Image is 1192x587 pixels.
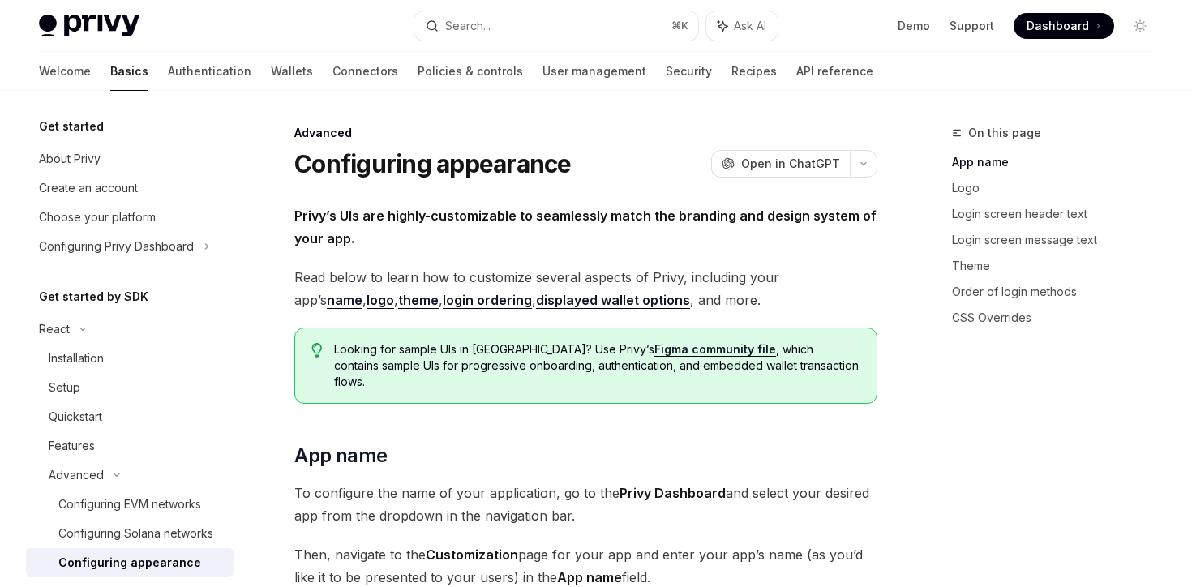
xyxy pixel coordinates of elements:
[952,175,1166,201] a: Logo
[26,344,234,373] a: Installation
[671,19,688,32] span: ⌘ K
[294,482,877,527] span: To configure the name of your application, go to the and select your desired app from the dropdow...
[49,436,95,456] div: Features
[39,149,101,169] div: About Privy
[26,373,234,402] a: Setup
[49,378,80,397] div: Setup
[711,150,850,178] button: Open in ChatGPT
[443,292,532,309] a: login ordering
[26,203,234,232] a: Choose your platform
[741,156,840,172] span: Open in ChatGPT
[39,52,91,91] a: Welcome
[39,237,194,256] div: Configuring Privy Dashboard
[398,292,439,309] a: theme
[26,144,234,174] a: About Privy
[620,485,726,501] strong: Privy Dashboard
[952,279,1166,305] a: Order of login methods
[952,149,1166,175] a: App name
[58,524,213,543] div: Configuring Solana networks
[49,465,104,485] div: Advanced
[26,490,234,519] a: Configuring EVM networks
[58,553,201,572] div: Configuring appearance
[327,292,362,309] a: name
[39,178,138,198] div: Create an account
[952,305,1166,331] a: CSS Overrides
[952,201,1166,227] a: Login screen header text
[898,18,930,34] a: Demo
[26,402,234,431] a: Quickstart
[367,292,394,309] a: logo
[952,253,1166,279] a: Theme
[796,52,873,91] a: API reference
[666,52,712,91] a: Security
[332,52,398,91] a: Connectors
[294,208,877,246] strong: Privy’s UIs are highly-customizable to seamlessly match the branding and design system of your app.
[334,341,860,390] span: Looking for sample UIs in [GEOGRAPHIC_DATA]? Use Privy’s , which contains sample UIs for progress...
[294,266,877,311] span: Read below to learn how to customize several aspects of Privy, including your app’s , , , , , and...
[39,15,139,37] img: light logo
[734,18,766,34] span: Ask AI
[294,149,572,178] h1: Configuring appearance
[311,343,323,358] svg: Tip
[731,52,777,91] a: Recipes
[1027,18,1089,34] span: Dashboard
[426,546,518,563] strong: Customization
[952,227,1166,253] a: Login screen message text
[26,431,234,461] a: Features
[26,174,234,203] a: Create an account
[1127,13,1153,39] button: Toggle dark mode
[168,52,251,91] a: Authentication
[110,52,148,91] a: Basics
[49,407,102,426] div: Quickstart
[49,349,104,368] div: Installation
[654,342,776,357] a: Figma community file
[414,11,697,41] button: Search...⌘K
[294,443,387,469] span: App name
[418,52,523,91] a: Policies & controls
[536,292,690,309] a: displayed wallet options
[557,569,622,585] strong: App name
[39,287,148,306] h5: Get started by SDK
[39,117,104,136] h5: Get started
[445,16,491,36] div: Search...
[706,11,778,41] button: Ask AI
[39,208,156,227] div: Choose your platform
[271,52,313,91] a: Wallets
[26,519,234,548] a: Configuring Solana networks
[39,319,70,339] div: React
[26,548,234,577] a: Configuring appearance
[950,18,994,34] a: Support
[294,125,877,141] div: Advanced
[968,123,1041,143] span: On this page
[542,52,646,91] a: User management
[58,495,201,514] div: Configuring EVM networks
[1014,13,1114,39] a: Dashboard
